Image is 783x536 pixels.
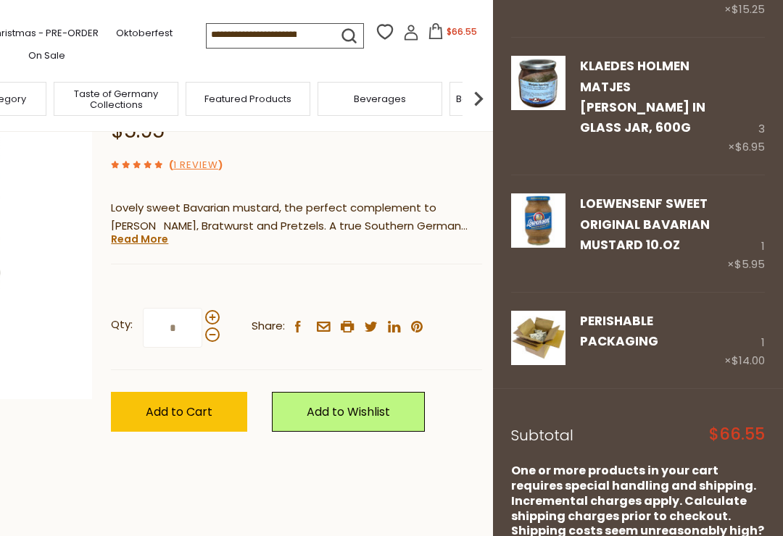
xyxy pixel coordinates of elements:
[111,392,247,432] button: Add to Cart
[732,353,765,368] span: $14.00
[580,312,658,350] a: PERISHABLE Packaging
[734,256,765,272] span: $5.95
[111,316,133,334] strong: Qty:
[111,199,482,235] p: Lovely sweet Bavarian mustard, the perfect complement to [PERSON_NAME], Bratwurst and Pretzels. A...
[511,311,565,365] img: PERISHABLE Packaging
[354,93,406,104] a: Beverages
[111,232,168,246] a: Read More
[422,23,484,45] button: $66.55
[456,93,568,104] a: Baking, Cakes, Desserts
[143,308,202,348] input: Qty:
[732,1,765,17] span: $15.25
[709,427,765,443] span: $66.55
[728,56,765,156] div: 3 ×
[252,317,285,335] span: Share:
[511,425,573,445] span: Subtotal
[116,25,173,41] a: Oktoberfest
[735,139,765,154] span: $6.95
[28,48,65,64] a: On Sale
[169,158,223,172] span: ( )
[511,311,565,370] a: PERISHABLE Packaging
[511,193,565,274] a: Loewensenf Sweet Original Bavarian Mustard 10.oz
[204,93,291,104] a: Featured Products
[173,158,218,173] a: 1 Review
[146,403,212,420] span: Add to Cart
[580,195,710,254] a: Loewensenf Sweet Original Bavarian Mustard 10.oz
[724,311,765,370] div: 1 ×
[511,56,565,156] a: Klaedes Holmen Matjes Herring in Glass Jar, 600g
[580,57,705,136] a: Klaedes Holmen Matjes [PERSON_NAME] in Glass Jar, 600g
[464,84,493,113] img: next arrow
[58,88,174,110] a: Taste of Germany Collections
[447,25,477,38] span: $66.55
[511,56,565,110] img: Klaedes Holmen Matjes Herring in Glass Jar, 600g
[511,193,565,248] img: Loewensenf Sweet Original Bavarian Mustard 10.oz
[272,392,425,432] a: Add to Wishlist
[727,193,765,274] div: 1 ×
